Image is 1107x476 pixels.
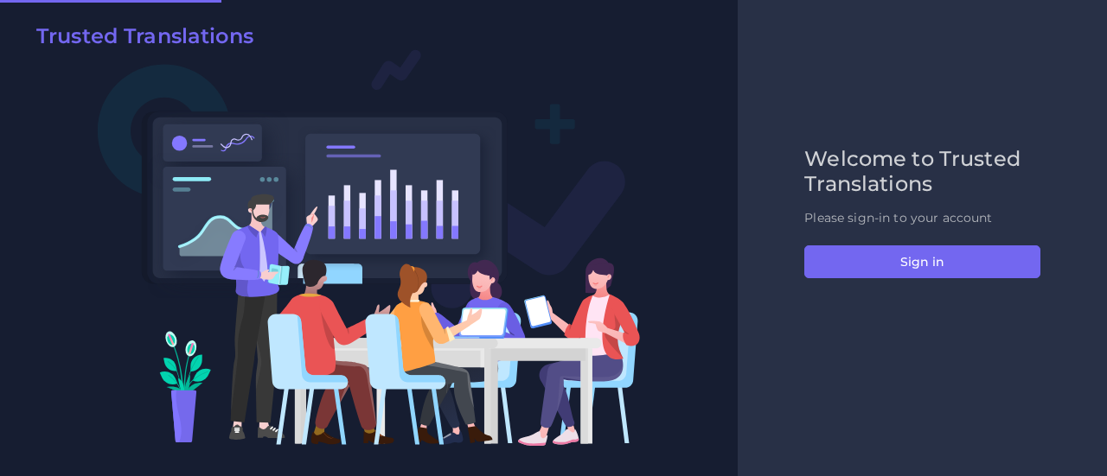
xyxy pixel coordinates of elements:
[804,209,1040,227] p: Please sign-in to your account
[804,245,1040,278] button: Sign in
[24,24,253,55] a: Trusted Translations
[36,24,253,49] h2: Trusted Translations
[804,147,1040,197] h2: Welcome to Trusted Translations
[97,48,641,447] img: Login V2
